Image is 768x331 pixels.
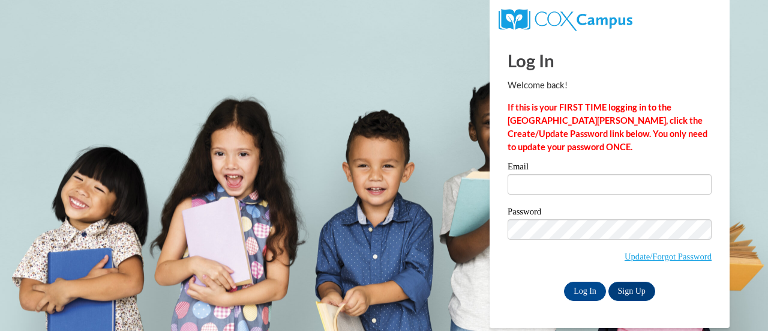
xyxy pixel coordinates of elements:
a: Sign Up [608,282,655,301]
a: COX Campus [499,14,632,24]
strong: If this is your FIRST TIME logging in to the [GEOGRAPHIC_DATA][PERSON_NAME], click the Create/Upd... [508,102,707,152]
label: Email [508,162,712,174]
h1: Log In [508,48,712,73]
input: Log In [564,282,606,301]
label: Password [508,207,712,219]
a: Update/Forgot Password [625,252,712,261]
p: Welcome back! [508,79,712,92]
img: COX Campus [499,9,632,31]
